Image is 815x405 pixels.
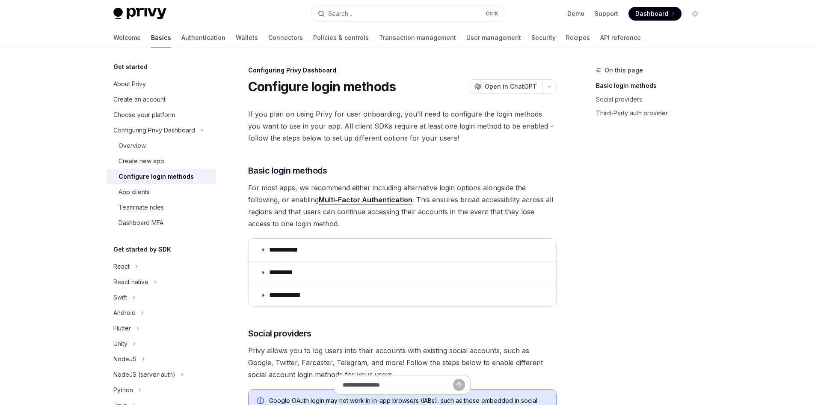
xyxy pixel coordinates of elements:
[113,261,130,272] div: React
[486,10,498,17] span: Ctrl K
[119,156,164,166] div: Create new app
[107,169,216,184] a: Configure login methods
[688,7,702,21] button: Toggle dark mode
[107,153,216,169] a: Create new app
[113,94,166,105] div: Create an account
[107,107,216,123] a: Choose your platform
[248,165,327,177] span: Basic login methods
[107,259,216,274] button: React
[107,200,216,215] a: Teammate roles
[313,27,369,48] a: Policies & controls
[107,138,216,153] a: Overview
[596,106,709,120] a: Third-Party auth provider
[635,9,668,18] span: Dashboard
[595,9,618,18] a: Support
[113,110,175,120] div: Choose your platform
[113,339,127,349] div: Unity
[107,382,216,398] button: Python
[151,27,171,48] a: Basics
[119,218,163,228] div: Dashboard MFA
[107,123,216,138] button: Configuring Privy Dashboard
[107,321,216,336] button: Flutter
[107,184,216,200] a: App clients
[119,202,164,213] div: Teammate roles
[119,171,194,182] div: Configure login methods
[107,76,216,92] a: About Privy
[469,79,542,94] button: Open in ChatGPT
[596,93,709,106] a: Social providers
[113,27,141,48] a: Welcome
[107,92,216,107] a: Create an account
[113,244,171,255] h5: Get started by SDK
[107,351,216,367] button: NodeJS
[113,308,136,318] div: Android
[379,27,456,48] a: Transaction management
[566,27,590,48] a: Recipes
[248,108,557,144] span: If you plan on using Privy for user onboarding, you’ll need to configure the login methods you wa...
[312,6,504,21] button: Search...CtrlK
[107,367,216,382] button: NodeJS (server-auth)
[567,9,584,18] a: Demo
[248,327,311,339] span: Social providers
[113,323,131,333] div: Flutter
[113,8,166,20] img: light logo
[236,27,258,48] a: Wallets
[248,79,396,94] h1: Configure login methods
[605,65,643,75] span: On this page
[113,62,148,72] h5: Get started
[107,215,216,231] a: Dashboard MFA
[181,27,225,48] a: Authentication
[113,385,133,395] div: Python
[107,290,216,305] button: Swift
[466,27,521,48] a: User management
[319,195,412,204] a: Multi-Factor Authentication
[113,79,146,89] div: About Privy
[113,125,195,135] div: Configuring Privy Dashboard
[113,354,136,364] div: NodeJS
[119,141,146,151] div: Overview
[248,182,557,230] span: For most apps, we recommend either including alternative login options alongside the following, o...
[119,187,150,197] div: App clients
[113,369,175,380] div: NodeJS (server-auth)
[531,27,556,48] a: Security
[107,336,216,351] button: Unity
[596,79,709,93] a: Basic login methods
[113,292,127,303] div: Swift
[628,7,682,21] a: Dashboard
[248,345,557,381] span: Privy allows you to log users into their accounts with existing social accounts, such as Google, ...
[268,27,303,48] a: Connectors
[107,305,216,321] button: Android
[600,27,641,48] a: API reference
[107,274,216,290] button: React native
[485,82,537,91] span: Open in ChatGPT
[113,277,148,287] div: React native
[343,375,453,394] input: Ask a question...
[248,66,557,75] div: Configuring Privy Dashboard
[328,9,352,19] div: Search...
[453,379,465,391] button: Send message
